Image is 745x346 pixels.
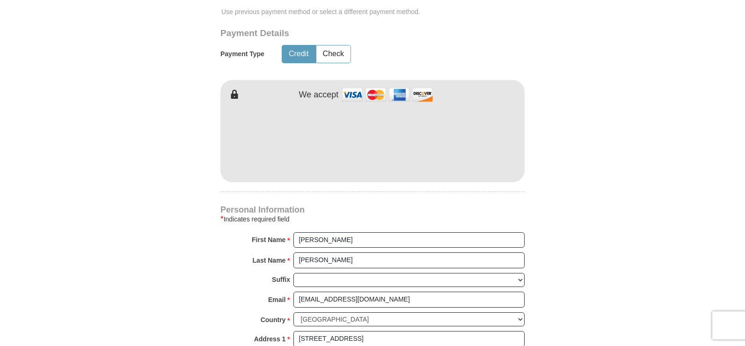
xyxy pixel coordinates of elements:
div: Indicates required field [220,213,525,225]
button: Credit [282,45,315,63]
button: Check [316,45,351,63]
strong: Address 1 [254,332,286,346]
strong: Last Name [253,254,286,267]
h5: Payment Type [220,50,264,58]
span: Use previous payment method or select a different payment method. [221,7,526,16]
img: credit cards accepted [341,85,434,105]
strong: Email [268,293,285,306]
h3: Payment Details [220,28,459,39]
strong: First Name [252,233,285,246]
h4: Personal Information [220,206,525,213]
h4: We accept [299,90,339,100]
strong: Suffix [272,273,290,286]
strong: Country [261,313,286,326]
